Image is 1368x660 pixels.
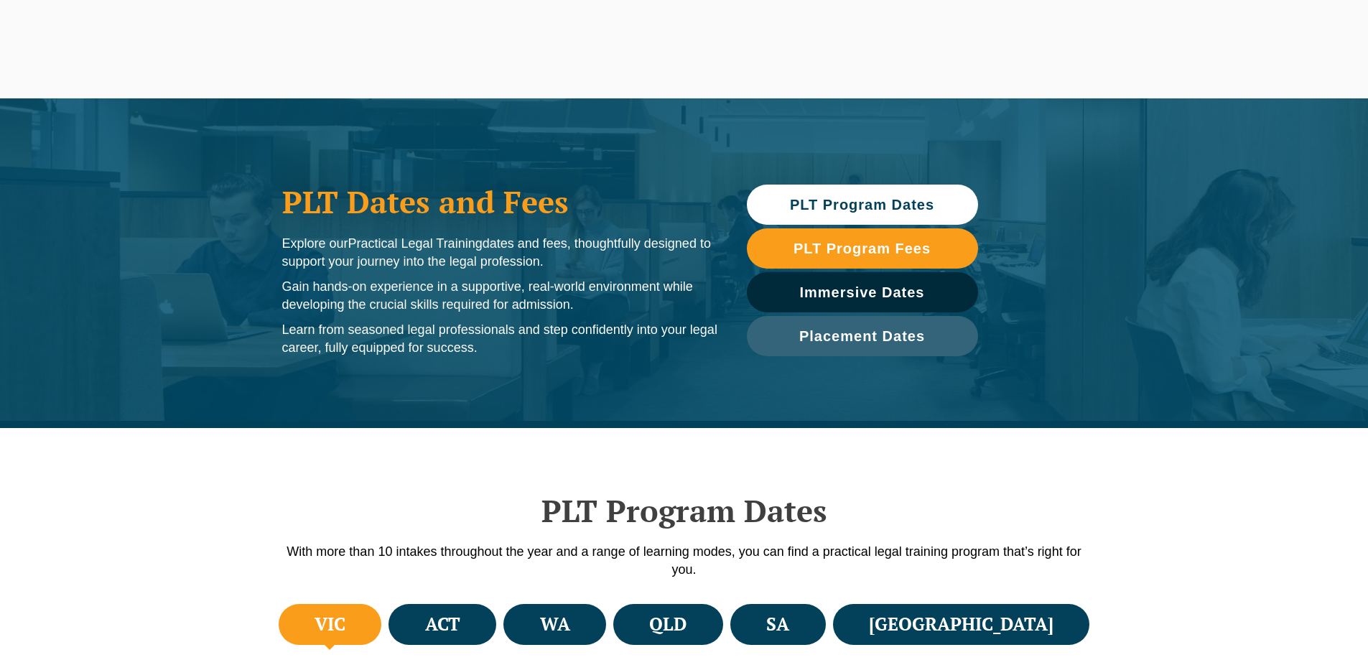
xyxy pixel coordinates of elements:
span: Practical Legal Training [348,236,483,251]
h4: ACT [425,613,460,636]
span: PLT Program Fees [794,241,931,256]
span: PLT Program Dates [790,197,934,212]
p: Learn from seasoned legal professionals and step confidently into your legal career, fully equipp... [282,321,718,357]
span: Immersive Dates [800,285,925,299]
p: Gain hands-on experience in a supportive, real-world environment while developing the crucial ski... [282,278,718,314]
p: Explore our dates and fees, thoughtfully designed to support your journey into the legal profession. [282,235,718,271]
a: PLT Program Dates [747,185,978,225]
h4: [GEOGRAPHIC_DATA] [869,613,1053,636]
a: Immersive Dates [747,272,978,312]
p: With more than 10 intakes throughout the year and a range of learning modes, you can find a pract... [275,543,1094,579]
a: PLT Program Fees [747,228,978,269]
h4: SA [766,613,789,636]
a: Placement Dates [747,316,978,356]
h1: PLT Dates and Fees [282,184,718,220]
h2: PLT Program Dates [275,493,1094,529]
h4: VIC [315,613,345,636]
span: Placement Dates [799,329,925,343]
h4: WA [540,613,570,636]
h4: QLD [649,613,687,636]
